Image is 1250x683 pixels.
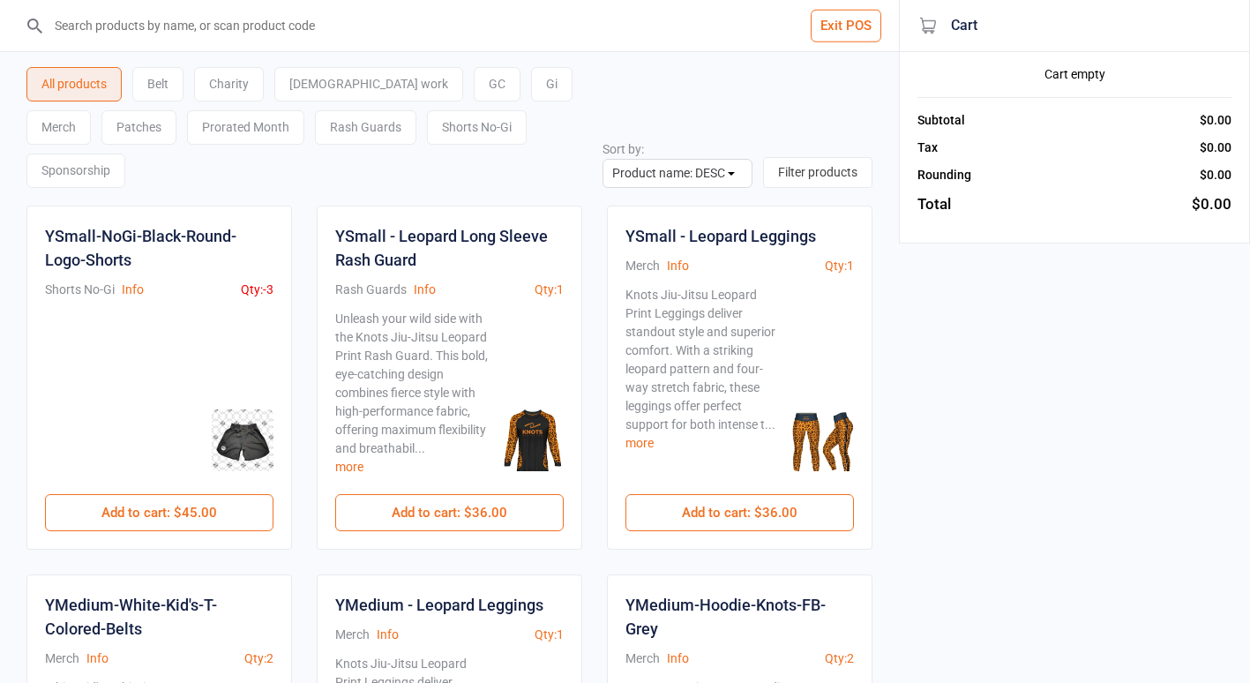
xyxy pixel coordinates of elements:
div: Rash Guards [335,281,407,299]
button: Add to cart: $36.00 [335,494,564,531]
div: YMedium - Leopard Leggings [335,593,543,617]
div: YSmall - Leopard Leggings [625,224,816,248]
button: Info [414,281,436,299]
div: $0.00 [1200,139,1231,157]
div: Gi [531,67,573,101]
div: Tax [917,139,938,157]
div: Merch [26,110,91,145]
button: Info [377,626,399,644]
div: Prorated Month [187,110,304,145]
button: more [625,434,654,453]
div: YMedium-Hoodie-Knots-FB-Grey [625,593,854,641]
div: Merch [335,626,370,644]
button: Exit POS [811,10,881,42]
div: Shorts No-Gi [45,281,115,299]
div: Qty: 1 [535,626,564,644]
div: Merch [45,649,79,668]
div: $0.00 [1200,166,1231,184]
button: Filter products [763,157,872,188]
div: Qty: 2 [825,649,854,668]
div: [DEMOGRAPHIC_DATA] work [274,67,463,101]
div: Qty: 1 [825,257,854,275]
div: Sponsorship [26,154,125,188]
div: Qty: 2 [244,649,273,668]
div: Unleash your wild side with the Knots Jiu-Jitsu Leopard Print Rash Guard. This bold, eye-catching... [335,310,495,477]
div: $0.00 [1200,111,1231,130]
div: GC [474,67,520,101]
button: Info [86,649,109,668]
button: Info [122,281,144,299]
div: Qty: -3 [241,281,273,299]
div: Subtotal [917,111,965,130]
button: Add to cart: $36.00 [625,494,854,531]
div: Total [917,193,951,216]
div: Charity [194,67,264,101]
button: Info [667,257,689,275]
div: Merch [625,649,660,668]
div: Merch [625,257,660,275]
div: Knots Jiu-Jitsu Leopard Print Leggings deliver standout style and superior comfort. With a striki... [625,286,785,477]
div: YMedium-White-Kid's-T-Colored-Belts [45,593,273,641]
div: YSmall-NoGi-Black-Round-Logo-Shorts [45,224,273,272]
div: Belt [132,67,183,101]
button: Add to cart: $45.00 [45,494,273,531]
div: All products [26,67,122,101]
label: Sort by: [603,142,644,156]
div: Patches [101,110,176,145]
div: Rounding [917,166,971,184]
div: Cart empty [917,65,1231,84]
button: more [335,458,363,477]
div: Shorts No-Gi [427,110,527,145]
button: Info [667,649,689,668]
div: YSmall - Leopard Long Sleeve Rash Guard [335,224,564,272]
div: $0.00 [1192,193,1231,216]
div: Qty: 1 [535,281,564,299]
div: Rash Guards [315,110,416,145]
